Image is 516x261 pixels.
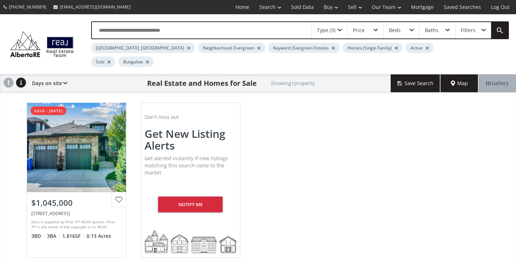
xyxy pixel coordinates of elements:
div: Filters [461,28,475,33]
div: [GEOGRAPHIC_DATA], [GEOGRAPHIC_DATA] [91,43,195,53]
span: 1,816 SF [62,233,85,240]
span: 0.13 Acres [87,233,111,240]
h2: Get new listing alerts [145,128,236,151]
a: [EMAIL_ADDRESS][DOMAIN_NAME] [50,0,134,14]
div: Data is supplied by Pillar 9™ MLS® System. Pillar 9™ is the owner of the copyright in its MLS® Sy... [31,219,120,230]
div: Days on site [28,74,67,92]
div: Notify me [158,197,223,212]
span: Get alerted instantly if new listings matching this search come to the market [145,155,228,176]
div: Neighborhood: Evergreen [198,43,265,53]
button: Save Search [391,74,441,92]
span: Don't miss out [145,114,179,120]
span: [PHONE_NUMBER] [9,4,46,10]
div: Gallery [478,74,516,92]
h1: Real Estate and Homes for Sale [147,78,257,88]
span: [EMAIL_ADDRESS][DOMAIN_NAME] [60,4,131,10]
span: Gallery [486,80,509,87]
img: Logo [7,30,77,59]
div: Sold [91,57,115,67]
div: 511 Evergreen Circle SW, Calgary, AB T2Y 0H2 [31,210,122,216]
span: Map [451,80,468,87]
div: $1,045,000 [31,197,122,208]
div: Bungalow [119,57,153,67]
div: Active [406,43,433,53]
h2: Showing 1 property [271,80,315,86]
div: Keyword: Evergreen Estates [269,43,339,53]
div: Beds [389,28,401,33]
div: Price [353,28,365,33]
div: Baths [425,28,438,33]
div: Type (3) [317,28,335,33]
div: Map [441,74,478,92]
div: Homes (Single Family) [343,43,402,53]
span: 3 BA [47,233,61,240]
span: 3 BD [31,233,45,240]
